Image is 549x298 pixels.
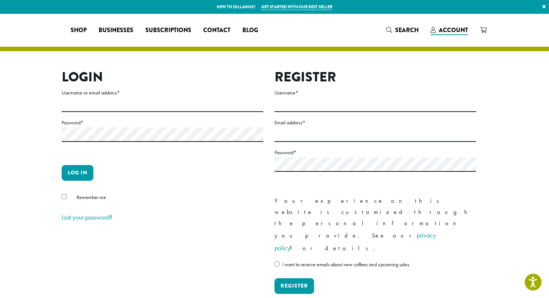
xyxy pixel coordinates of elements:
[62,165,93,181] button: Log in
[99,26,133,35] span: Businesses
[439,26,468,34] span: Account
[274,278,314,294] button: Register
[71,26,87,35] span: Shop
[65,24,93,36] a: Shop
[203,26,230,35] span: Contact
[62,118,263,127] label: Password
[77,194,106,201] span: Remember me
[62,213,112,221] a: Lost your password?
[274,148,476,157] label: Password
[274,231,436,252] a: privacy policy
[274,69,476,85] h2: Register
[282,261,410,268] span: I want to receive emails about new coffees and upcoming sales.
[274,118,476,127] label: Email address
[274,195,476,254] p: Your experience on this website is customized through the personal information you provide. See o...
[242,26,258,35] span: Blog
[62,88,263,97] label: Username or email address
[395,26,419,34] span: Search
[145,26,191,35] span: Subscriptions
[274,88,476,97] label: Username
[274,261,279,266] input: I want to receive emails about new coffees and upcoming sales.
[261,4,332,10] a: Get started with our best seller
[62,69,263,85] h2: Login
[380,24,425,36] a: Search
